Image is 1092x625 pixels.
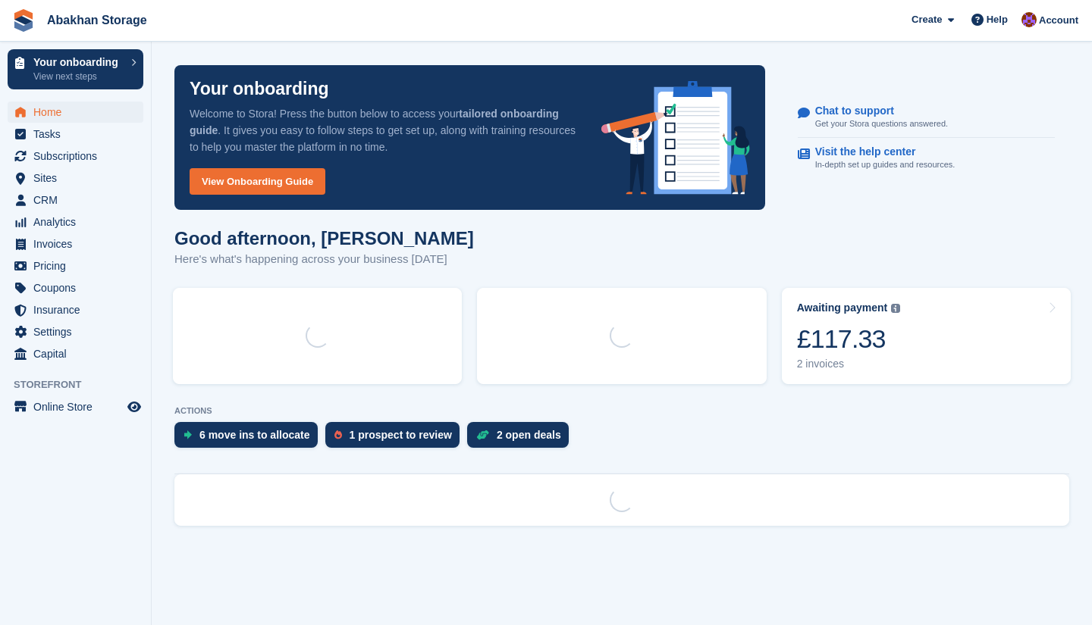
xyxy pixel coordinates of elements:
span: Capital [33,343,124,364]
a: 1 prospect to review [325,422,467,455]
p: In-depth set up guides and resources. [815,158,955,171]
p: View next steps [33,70,124,83]
img: prospect-51fa495bee0391a8d652442698ab0144808aea92771e9ea1ae160a38d050c398.svg [334,430,342,439]
img: icon-info-grey-7440780725fd019a000dd9b08b2336e03edf1995a4989e88bcd33f0948082b44.svg [891,304,900,313]
span: Analytics [33,211,124,233]
p: Welcome to Stora! Press the button below to access your . It gives you easy to follow steps to ge... [190,105,577,155]
span: Storefront [14,377,151,392]
p: Chat to support [815,105,936,117]
a: Chat to support Get your Stora questions answered. [798,97,1055,139]
a: 6 move ins to allocate [174,422,325,455]
a: menu [8,277,143,298]
div: 6 move ins to allocate [199,429,310,441]
a: View Onboarding Guide [190,168,325,195]
div: Awaiting payment [797,302,888,314]
a: menu [8,343,143,364]
span: Pricing [33,255,124,277]
a: menu [8,233,143,255]
a: menu [8,102,143,123]
img: stora-icon-8386f47178a22dfd0bd8f6a31ec36ba5ce8667c1dd55bd0f319d3a0aa187defe.svg [12,9,35,32]
a: menu [8,189,143,211]
div: 1 prospect to review [350,429,452,441]
img: onboarding-info-6c161a55d2c0e0a8cae90662b2fe09162a5109e8cc188191df67fb4f79e88e88.svg [601,81,750,195]
span: Account [1039,13,1078,28]
span: Settings [33,321,124,342]
a: menu [8,145,143,167]
p: Here's what's happening across your business [DATE] [174,251,474,268]
span: CRM [33,189,124,211]
a: Preview store [125,398,143,416]
span: Help [987,12,1008,27]
p: Visit the help center [815,145,943,158]
p: Your onboarding [33,57,124,67]
p: ACTIONS [174,406,1069,416]
a: Abakhan Storage [41,8,153,33]
a: menu [8,255,143,277]
div: 2 invoices [797,358,901,370]
a: menu [8,123,143,145]
span: Insurance [33,299,124,320]
span: Home [33,102,124,123]
img: William Abakhan [1021,12,1037,27]
a: menu [8,321,143,342]
p: Your onboarding [190,80,329,98]
span: Create [912,12,942,27]
span: Invoices [33,233,124,255]
img: move_ins_to_allocate_icon-fdf77a2bb77ea45bf5b3d319d69a93e2d87916cf1d5bf7949dd705db3b84f3ca.svg [184,430,192,439]
span: Sites [33,167,124,189]
h1: Good afternoon, [PERSON_NAME] [174,228,474,248]
a: menu [8,167,143,189]
span: Coupons [33,277,124,298]
a: Your onboarding View next steps [8,49,143,89]
a: menu [8,396,143,417]
div: 2 open deals [497,429,561,441]
span: Online Store [33,396,124,417]
a: Visit the help center In-depth set up guides and resources. [798,138,1055,179]
span: Tasks [33,123,124,145]
a: menu [8,299,143,320]
div: £117.33 [797,323,901,355]
span: Subscriptions [33,145,124,167]
a: menu [8,211,143,233]
a: 2 open deals [467,422,576,455]
p: Get your Stora questions answered. [815,117,948,130]
img: deal-1b604bf984904fb50ccaf53a9ad4b4a5d6e5aea283cecdc64d6e3604feb123c2.svg [476,430,489,440]
a: Awaiting payment £117.33 2 invoices [782,288,1071,384]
